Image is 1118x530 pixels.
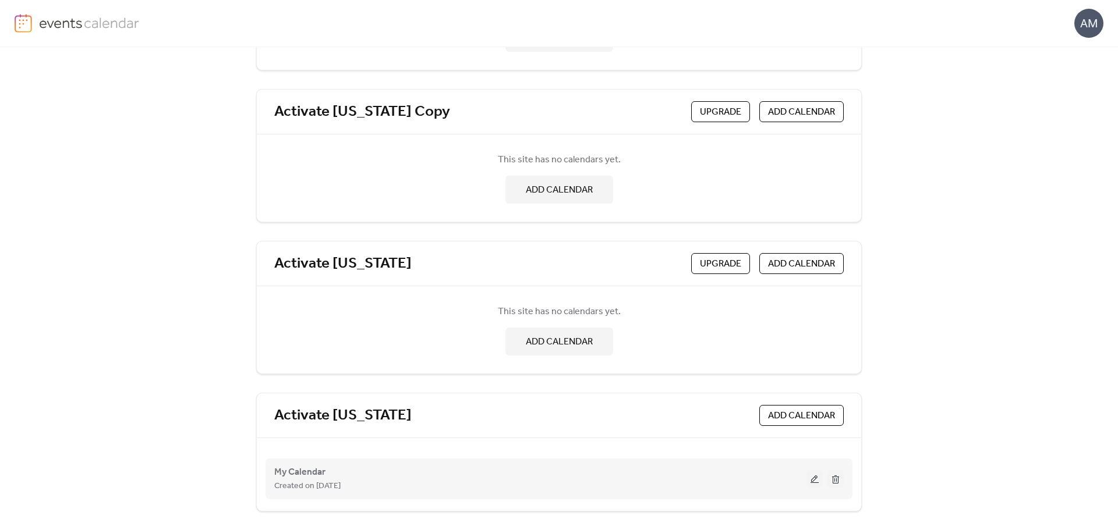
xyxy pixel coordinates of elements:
[15,14,32,33] img: logo
[700,257,741,271] span: Upgrade
[768,409,835,423] span: ADD CALENDAR
[505,328,613,355] button: ADD CALENDAR
[274,254,412,273] a: Activate [US_STATE]
[274,465,326,479] span: My Calendar
[274,469,326,475] a: My Calendar
[768,105,835,119] span: ADD CALENDAR
[759,405,844,426] button: ADD CALENDAR
[700,105,741,119] span: Upgrade
[274,479,341,493] span: Created on [DATE]
[691,253,750,274] button: Upgrade
[39,14,140,31] img: logo-type
[1074,9,1103,38] div: AM
[526,183,593,197] span: ADD CALENDAR
[274,102,450,122] a: Activate [US_STATE] Copy
[759,101,844,122] button: ADD CALENDAR
[759,253,844,274] button: ADD CALENDAR
[526,335,593,349] span: ADD CALENDAR
[274,406,412,425] a: Activate [US_STATE]
[768,257,835,271] span: ADD CALENDAR
[498,305,621,319] span: This site has no calendars yet.
[498,153,621,167] span: This site has no calendars yet.
[691,101,750,122] button: Upgrade
[505,176,613,204] button: ADD CALENDAR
